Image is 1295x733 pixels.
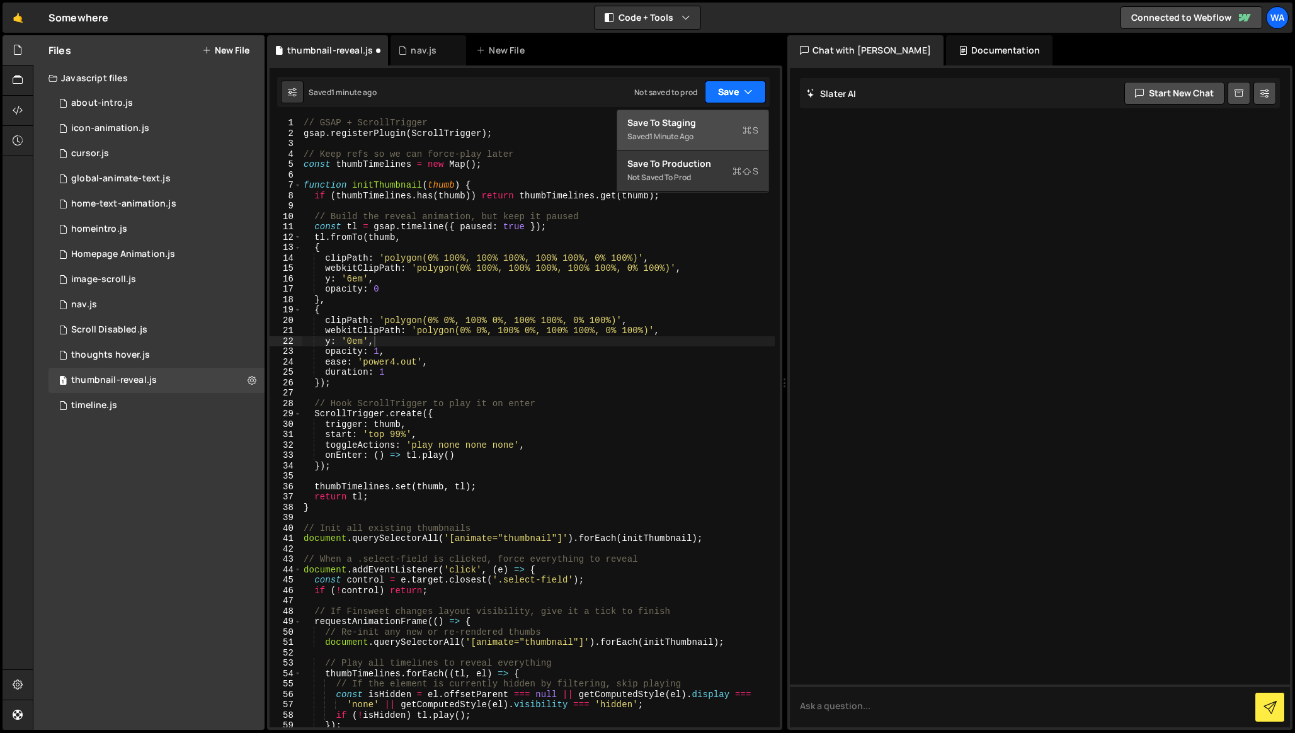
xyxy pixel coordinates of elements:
[59,377,67,387] span: 1
[743,124,758,137] span: S
[71,299,97,310] div: nav.js
[270,367,302,378] div: 25
[270,409,302,419] div: 29
[48,368,265,393] div: 16169/43943.js
[33,65,265,91] div: Javascript files
[705,81,766,103] button: Save
[48,43,71,57] h2: Files
[48,267,265,292] div: 16169/43492.js
[71,123,149,134] div: icon-animation.js
[270,627,302,638] div: 50
[270,305,302,315] div: 19
[270,513,302,523] div: 39
[270,648,302,659] div: 52
[270,118,302,128] div: 1
[270,461,302,472] div: 34
[270,533,302,544] div: 41
[270,201,302,212] div: 9
[270,274,302,285] div: 16
[270,284,302,295] div: 17
[71,324,147,336] div: Scroll Disabled.js
[270,450,302,461] div: 33
[48,166,265,191] div: 16169/43896.js
[71,173,171,185] div: global-animate-text.js
[270,212,302,222] div: 10
[476,44,529,57] div: New File
[270,710,302,721] div: 58
[48,393,265,418] div: 16169/43650.js
[202,45,249,55] button: New File
[627,170,758,185] div: Not saved to prod
[270,440,302,451] div: 32
[48,317,265,343] div: 16169/43484.js
[270,492,302,503] div: 37
[270,378,302,389] div: 26
[270,191,302,202] div: 8
[270,575,302,586] div: 45
[270,419,302,430] div: 30
[270,336,302,347] div: 22
[270,637,302,648] div: 51
[270,523,302,534] div: 40
[1121,6,1262,29] a: Connected to Webflow
[270,554,302,565] div: 43
[270,170,302,181] div: 6
[270,139,302,149] div: 3
[270,388,302,399] div: 27
[71,400,117,411] div: timeline.js
[595,6,700,29] button: Code + Tools
[71,349,150,361] div: thoughts hover.js
[617,151,768,192] button: Save to ProductionS Not saved to prod
[627,116,758,129] div: Save to Staging
[270,544,302,555] div: 42
[270,586,302,596] div: 46
[71,224,127,235] div: homeintro.js
[270,180,302,191] div: 7
[71,98,133,109] div: about-intro.js
[634,87,697,98] div: Not saved to prod
[270,263,302,274] div: 15
[270,482,302,492] div: 36
[787,35,944,65] div: Chat with [PERSON_NAME]
[733,165,758,178] span: S
[270,159,302,170] div: 5
[270,326,302,336] div: 21
[411,44,436,57] div: nav.js
[270,471,302,482] div: 35
[270,690,302,700] div: 56
[71,249,175,260] div: Homepage Animation.js
[1124,82,1224,105] button: Start new chat
[270,346,302,357] div: 23
[270,565,302,576] div: 44
[270,700,302,710] div: 57
[270,720,302,731] div: 59
[48,242,265,267] div: 16169/43539.js
[48,91,265,116] div: 16169/43473.js
[71,148,109,159] div: cursor.js
[48,116,265,141] div: 16169/45106.js
[270,606,302,617] div: 48
[270,596,302,606] div: 47
[270,232,302,243] div: 12
[270,295,302,305] div: 18
[48,343,265,368] div: 16169/43632.js
[309,87,377,98] div: Saved
[270,679,302,690] div: 55
[270,399,302,409] div: 28
[48,10,108,25] div: Somewhere
[617,110,768,151] button: Save to StagingS Saved1 minute ago
[270,242,302,253] div: 13
[71,375,157,386] div: thumbnail-reveal.js
[270,149,302,160] div: 4
[627,157,758,170] div: Save to Production
[270,128,302,139] div: 2
[71,274,136,285] div: image-scroll.js
[270,315,302,326] div: 20
[806,88,857,99] h2: Slater AI
[48,141,265,166] div: 16169/43840.js
[270,222,302,232] div: 11
[1266,6,1289,29] a: Wa
[287,44,373,57] div: thumbnail-reveal.js
[270,503,302,513] div: 38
